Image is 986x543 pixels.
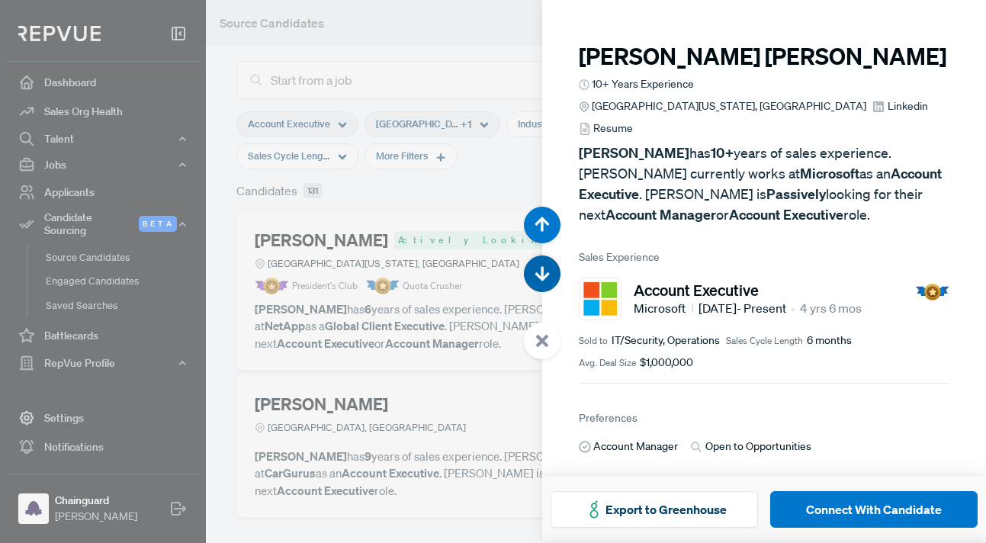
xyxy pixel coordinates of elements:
span: [DATE] - Present [699,299,786,317]
img: Quota Badge [915,284,949,300]
strong: 10+ [711,144,734,162]
span: 4 yrs 6 mos [800,299,862,317]
span: Microsoft [634,299,693,317]
a: Resume [579,120,633,137]
span: 10+ Years Experience [592,76,694,92]
a: Linkedin [872,98,927,114]
strong: Account Executive [729,206,843,223]
strong: Account Manager [605,206,716,223]
strong: [PERSON_NAME] [579,144,689,162]
h3: [PERSON_NAME] [PERSON_NAME] [579,43,949,70]
span: [GEOGRAPHIC_DATA][US_STATE], [GEOGRAPHIC_DATA] [592,98,866,114]
span: IT/Security, Operations [612,333,720,349]
span: Linkedin [888,98,928,114]
article: • [791,299,795,317]
span: 6 months [807,333,852,349]
span: $1,000,000 [640,355,693,371]
span: Preferences [579,411,638,425]
h5: Account Executive [634,281,862,299]
span: Sales Cycle Length [726,334,803,348]
span: Resume [593,120,633,137]
strong: Microsoft [800,165,859,182]
span: Sold to [579,334,608,348]
p: has years of sales experience. [PERSON_NAME] currently works at as an . [PERSON_NAME] is looking ... [579,143,949,225]
span: Account Manager [593,439,678,455]
span: Open to Opportunities [705,439,811,455]
span: Sales Experience [579,249,949,265]
button: Connect With Candidate [770,491,978,528]
strong: Passively [766,185,826,203]
span: Avg. Deal Size [579,356,636,370]
button: Export to Greenhouse [551,491,758,528]
img: Microsoft [583,281,618,316]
